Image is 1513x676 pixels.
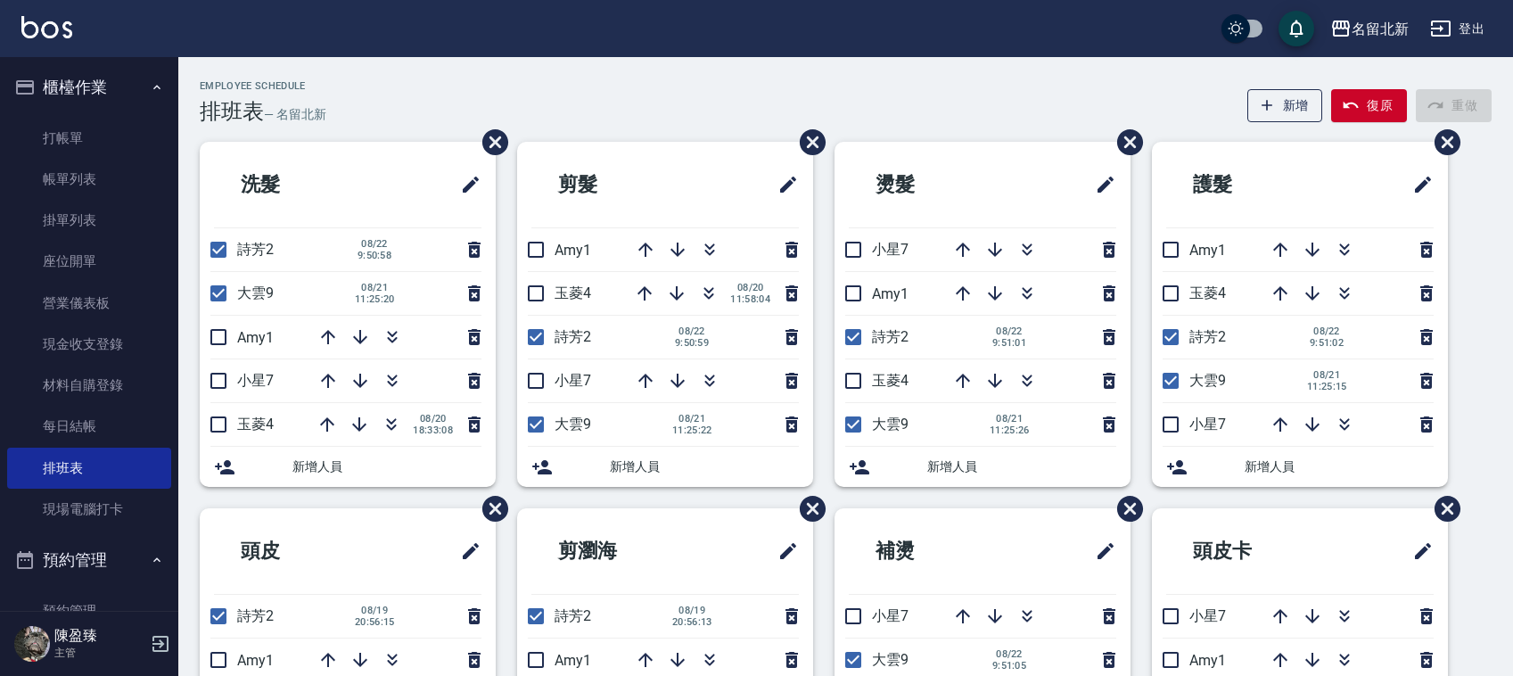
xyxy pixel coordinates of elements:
[1402,163,1434,206] span: 修改班表的標題
[355,616,395,628] span: 20:56:15
[1352,18,1409,40] div: 名留北新
[7,537,171,583] button: 預約管理
[469,482,511,535] span: 刪除班表
[214,519,378,583] h2: 頭皮
[7,241,171,282] a: 座位開單
[237,652,274,669] span: Amy1
[1279,11,1314,46] button: save
[672,326,711,337] span: 08/22
[237,372,274,389] span: 小星7
[7,590,171,631] a: 預約管理
[531,153,695,217] h2: 剪髮
[872,328,909,345] span: 詩芳2
[413,425,453,436] span: 18:33:08
[672,616,712,628] span: 20:56:13
[7,489,171,530] a: 現場電腦打卡
[767,163,799,206] span: 修改班表的標題
[355,250,394,261] span: 9:50:58
[237,284,274,301] span: 大雲9
[872,372,909,389] span: 玉菱4
[292,458,481,476] span: 新增人員
[849,519,1013,583] h2: 補燙
[555,284,591,301] span: 玉菱4
[1189,416,1226,433] span: 小星7
[1189,328,1226,345] span: 詩芳2
[54,645,145,661] p: 主管
[1423,12,1492,45] button: 登出
[1189,284,1226,301] span: 玉菱4
[7,64,171,111] button: 櫃檯作業
[786,116,828,169] span: 刪除班表
[1084,163,1116,206] span: 修改班表的標題
[1307,369,1347,381] span: 08/21
[1307,381,1347,392] span: 11:25:15
[7,448,171,489] a: 排班表
[7,118,171,159] a: 打帳單
[555,652,591,669] span: Amy1
[555,328,591,345] span: 詩芳2
[7,365,171,406] a: 材料自購登錄
[7,159,171,200] a: 帳單列表
[7,283,171,324] a: 營業儀表板
[990,337,1029,349] span: 9:51:01
[7,200,171,241] a: 掛單列表
[555,242,591,259] span: Amy1
[1421,482,1463,535] span: 刪除班表
[849,153,1013,217] h2: 燙髮
[1245,458,1434,476] span: 新增人員
[1323,11,1416,47] button: 名留北新
[672,337,711,349] span: 9:50:59
[872,285,909,302] span: Amy1
[1104,116,1146,169] span: 刪除班表
[54,627,145,645] h5: 陳盈臻
[990,425,1030,436] span: 11:25:26
[1189,607,1226,624] span: 小星7
[555,372,591,389] span: 小星7
[1166,519,1340,583] h2: 頭皮卡
[355,293,395,305] span: 11:25:20
[1166,153,1330,217] h2: 護髮
[237,607,274,624] span: 詩芳2
[264,105,326,124] h6: — 名留北新
[237,329,274,346] span: Amy1
[610,458,799,476] span: 新增人員
[200,99,264,124] h3: 排班表
[990,326,1029,337] span: 08/22
[531,519,705,583] h2: 剪瀏海
[355,282,395,293] span: 08/21
[990,413,1030,425] span: 08/21
[872,651,909,668] span: 大雲9
[672,425,712,436] span: 11:25:22
[927,458,1116,476] span: 新增人員
[990,648,1029,660] span: 08/22
[449,163,481,206] span: 修改班表的標題
[555,416,591,433] span: 大雲9
[237,416,274,433] span: 玉菱4
[14,626,50,662] img: Person
[355,605,395,616] span: 08/19
[1189,242,1226,259] span: Amy1
[990,660,1029,672] span: 9:51:05
[872,416,909,433] span: 大雲9
[730,293,770,305] span: 11:58:04
[786,482,828,535] span: 刪除班表
[872,607,909,624] span: 小星7
[835,447,1131,487] div: 新增人員
[1247,89,1323,122] button: 新增
[1152,447,1448,487] div: 新增人員
[1104,482,1146,535] span: 刪除班表
[1402,530,1434,573] span: 修改班表的標題
[413,413,453,425] span: 08/20
[672,413,712,425] span: 08/21
[200,447,496,487] div: 新增人員
[7,406,171,447] a: 每日結帳
[7,324,171,365] a: 現金收支登錄
[237,241,274,258] span: 詩芳2
[469,116,511,169] span: 刪除班表
[21,16,72,38] img: Logo
[214,153,378,217] h2: 洗髮
[1084,530,1116,573] span: 修改班表的標題
[1307,337,1346,349] span: 9:51:02
[1421,116,1463,169] span: 刪除班表
[1189,372,1226,389] span: 大雲9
